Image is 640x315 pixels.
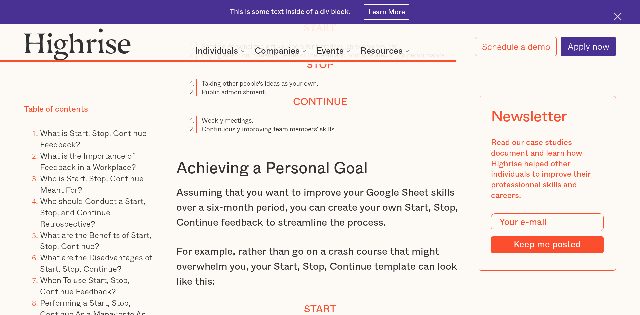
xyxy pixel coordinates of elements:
div: Companies [255,47,300,55]
a: Schedule a demo [475,37,557,56]
img: Highrise logo [24,28,131,60]
div: Read our case studies document and learn how Highrise helped other individuals to improve their p... [491,138,604,201]
div: Table of contents [24,104,88,115]
div: This is some text inside of a div block. [230,7,351,17]
li: Continuously improving team members' skills. [196,125,464,133]
a: Who should Conduct a Start, Stop, and Continue Retrospective? [40,195,145,230]
h4: Continue [176,96,464,108]
p: Assuming that you want to improve your Google Sheet skills over a six-month period, you can creat... [176,185,464,230]
h4: Stop [176,59,464,71]
a: What is the Importance of Feedback in a Workplace? [40,150,136,173]
div: Events [316,47,352,55]
div: Events [316,47,344,55]
div: Resources [360,47,403,55]
div: Individuals [195,47,247,55]
a: Apply now [561,37,616,56]
a: What is Start, Stop, Continue Feedback? [40,127,147,151]
a: Learn More [363,4,410,19]
div: Individuals [195,47,238,55]
div: Companies [255,47,308,55]
input: Your e-mail [491,214,604,232]
a: What are the Benefits of Start, Stop, Continue? [40,229,151,252]
div: Newsletter [491,108,567,126]
a: When To use Start, Stop, Continue Feedback? [40,274,130,298]
p: For example, rather than go on a crash course that might overwhelm you, your Start, Stop, Continu... [176,244,464,289]
input: Keep me posted [491,237,604,253]
li: Public admonishment. [196,88,464,96]
img: Cross icon [614,13,622,20]
a: What are the Disadvantages of Start, Stop, Continue? [40,251,152,275]
h3: Achieving a Personal Goal [176,158,464,178]
a: Who is Start, Stop, Continue Meant For? [40,172,144,196]
li: Weekly meetings. [196,116,464,125]
li: Taking other people's ideas as your own. [196,79,464,88]
form: Modal Form [491,214,604,253]
div: Resources [360,47,411,55]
